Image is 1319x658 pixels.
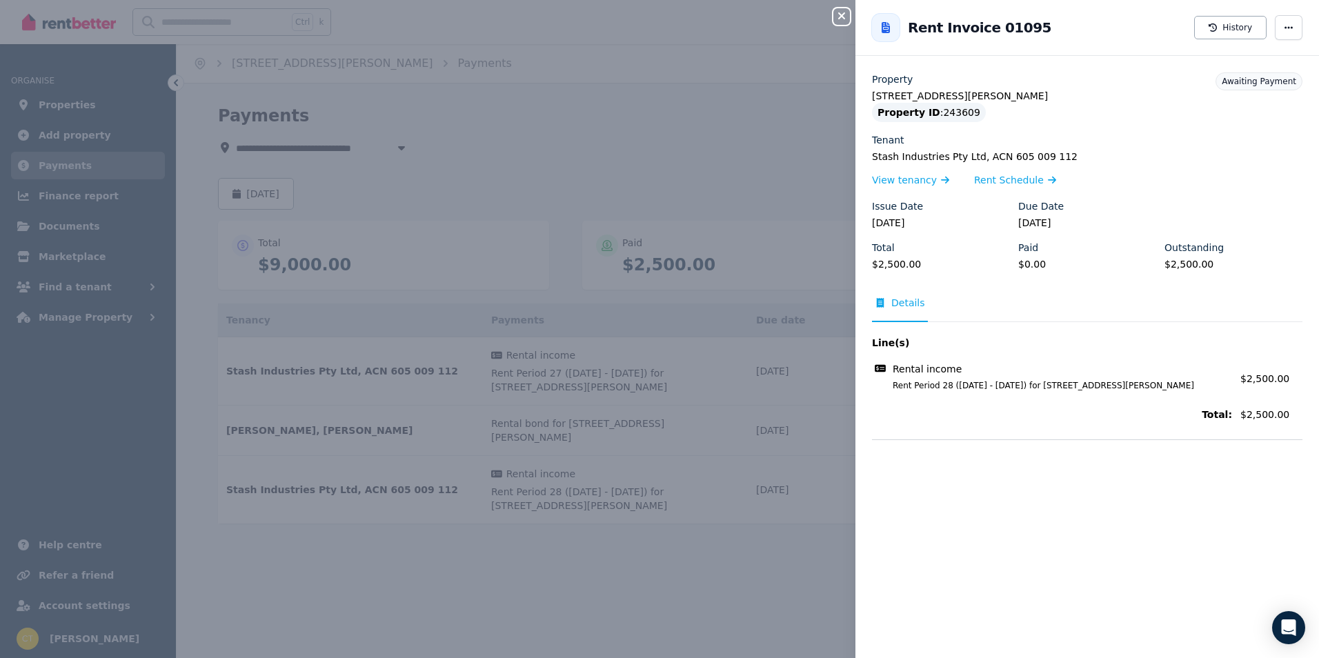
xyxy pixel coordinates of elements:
legend: $2,500.00 [1164,257,1302,271]
button: History [1194,16,1267,39]
span: Total: [872,408,1232,421]
label: Due Date [1018,199,1064,213]
label: Property [872,72,913,86]
label: Tenant [872,133,904,147]
span: $2,500.00 [1240,373,1289,384]
span: Rent Period 28 ([DATE] - [DATE]) for [STREET_ADDRESS][PERSON_NAME] [876,380,1232,391]
div: Open Intercom Messenger [1272,611,1305,644]
nav: Tabs [872,296,1302,322]
span: View tenancy [872,173,937,187]
label: Total [872,241,895,255]
span: Awaiting Payment [1222,77,1296,86]
legend: [DATE] [872,216,1010,230]
span: $2,500.00 [1240,408,1302,421]
span: Rental income [893,362,962,376]
legend: [STREET_ADDRESS][PERSON_NAME] [872,89,1302,103]
legend: $2,500.00 [872,257,1010,271]
span: Line(s) [872,336,1232,350]
span: Property ID [877,106,940,119]
label: Paid [1018,241,1038,255]
div: : 243609 [872,103,986,122]
legend: Stash Industries Pty Ltd, ACN 605 009 112 [872,150,1302,163]
span: Rent Schedule [974,173,1044,187]
label: Issue Date [872,199,923,213]
a: Rent Schedule [974,173,1056,187]
legend: [DATE] [1018,216,1156,230]
span: Details [891,296,925,310]
label: Outstanding [1164,241,1224,255]
a: View tenancy [872,173,949,187]
h2: Rent Invoice 01095 [908,18,1051,37]
legend: $0.00 [1018,257,1156,271]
